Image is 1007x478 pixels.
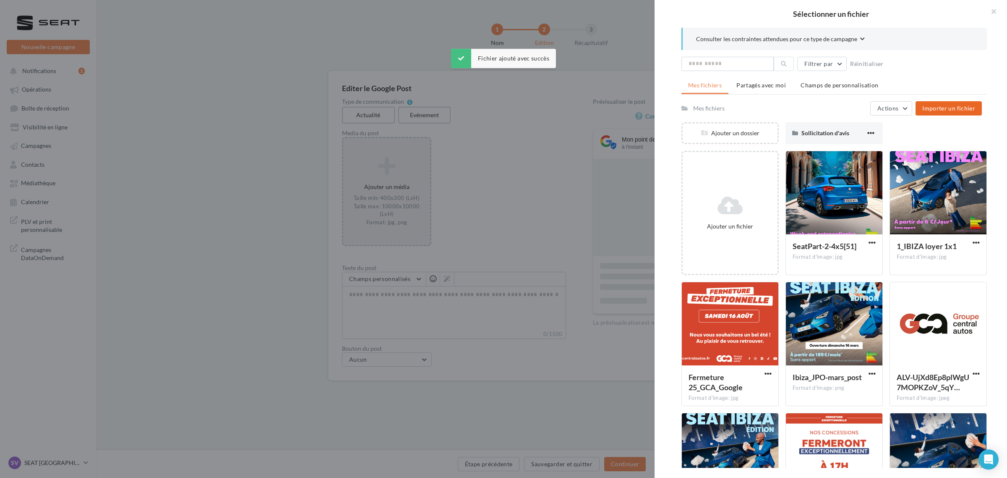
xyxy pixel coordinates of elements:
button: Actions [870,101,912,116]
div: Open Intercom Messenger [978,449,999,470]
div: Format d'image: jpg [689,394,772,402]
span: ALV-UjXd8Ep8plWgU7MOPKZoV_5qYw5MUNHC-ZeEzA_VBydZd3-4QG8G [897,373,969,392]
div: Format d'image: jpeg [897,394,980,402]
span: Mes fichiers [688,81,722,89]
div: Ajouter un dossier [683,129,777,137]
div: Format d'image: jpg [793,253,876,261]
h2: Sélectionner un fichier [668,10,994,18]
button: Réinitialiser [847,59,887,69]
div: Format d'image: jpg [897,253,980,261]
span: Fermeture 25_GCA_Google [689,373,743,392]
span: Sollicitation d'avis [801,129,849,137]
span: Consulter les contraintes attendues pour ce type de campagne [696,35,857,43]
button: Consulter les contraintes attendues pour ce type de campagne [696,34,865,45]
span: SeatPart-2-4x5[51] [793,242,856,251]
div: Ajouter un fichier [686,222,774,231]
button: Importer un fichier [916,101,982,116]
span: Champs de personnalisation [801,81,878,89]
div: Format d'image: png [793,384,876,392]
button: Filtrer par [797,57,847,71]
span: Partagés avec moi [736,81,786,89]
span: Ibiza_JPO-mars_post [793,373,862,382]
div: Mes fichiers [693,104,725,113]
div: Fichier ajouté avec succès [451,49,556,68]
span: Actions [877,105,898,112]
span: 1_IBIZA loyer 1x1 [897,242,957,251]
span: Importer un fichier [922,105,975,112]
